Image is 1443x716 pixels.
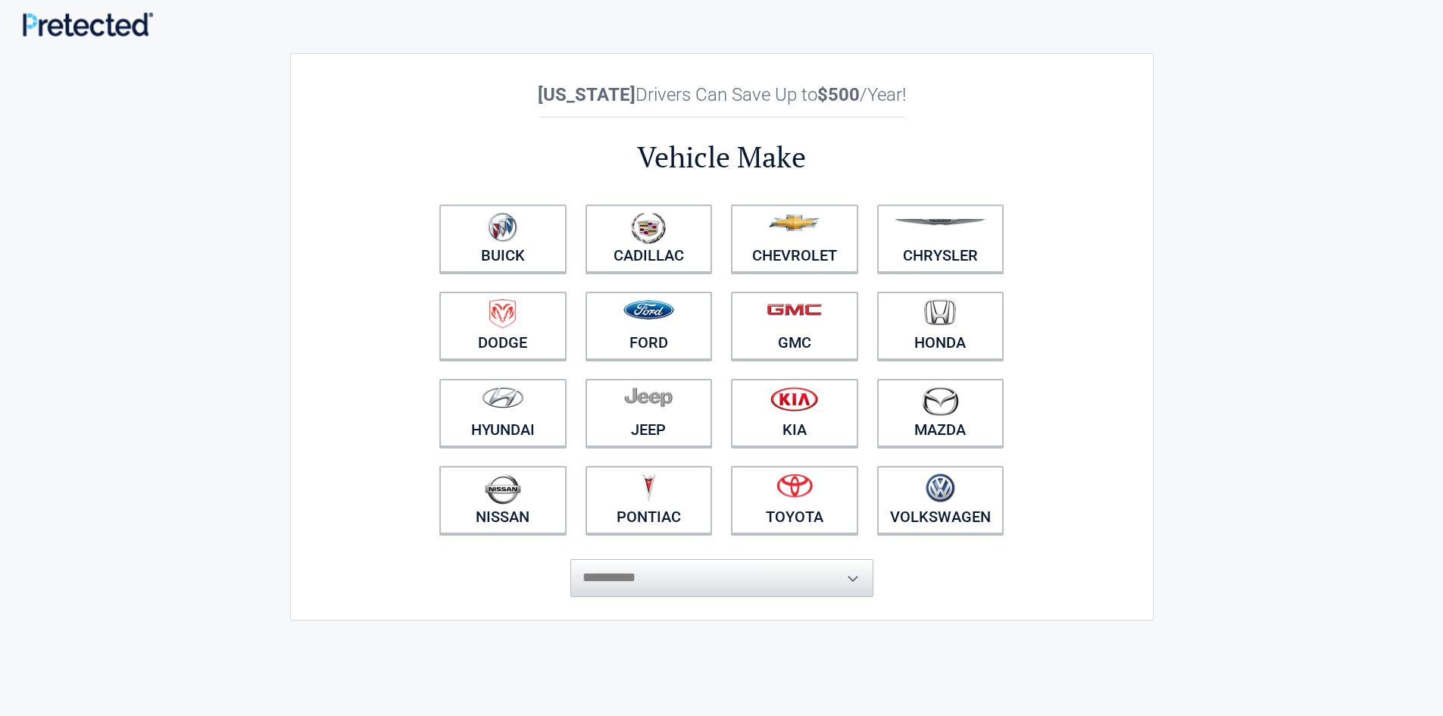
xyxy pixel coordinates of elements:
a: Chrysler [877,205,1004,273]
a: Cadillac [586,205,713,273]
h2: Vehicle Make [430,138,1014,177]
a: Dodge [439,292,567,360]
img: cadillac [631,212,666,244]
img: Main Logo [23,12,153,36]
a: Honda [877,292,1004,360]
a: Mazda [877,379,1004,447]
a: Ford [586,292,713,360]
a: GMC [731,292,858,360]
a: Jeep [586,379,713,447]
a: Hyundai [439,379,567,447]
img: dodge [489,299,516,329]
img: pontiac [641,474,656,502]
a: Buick [439,205,567,273]
a: Chevrolet [731,205,858,273]
a: Toyota [731,466,858,534]
b: [US_STATE] [538,84,636,105]
img: honda [924,299,956,326]
img: chrysler [894,219,986,226]
img: hyundai [482,386,524,408]
h2: Drivers Can Save Up to /Year [430,84,1014,105]
a: Volkswagen [877,466,1004,534]
img: ford [623,300,674,320]
img: mazda [921,386,959,416]
img: kia [770,386,818,411]
img: volkswagen [926,474,955,503]
img: buick [488,212,517,242]
img: nissan [485,474,521,505]
a: Kia [731,379,858,447]
a: Nissan [439,466,567,534]
b: $500 [817,84,860,105]
img: toyota [776,474,813,498]
a: Pontiac [586,466,713,534]
img: jeep [624,386,673,408]
img: gmc [767,303,822,316]
img: chevrolet [769,214,820,231]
